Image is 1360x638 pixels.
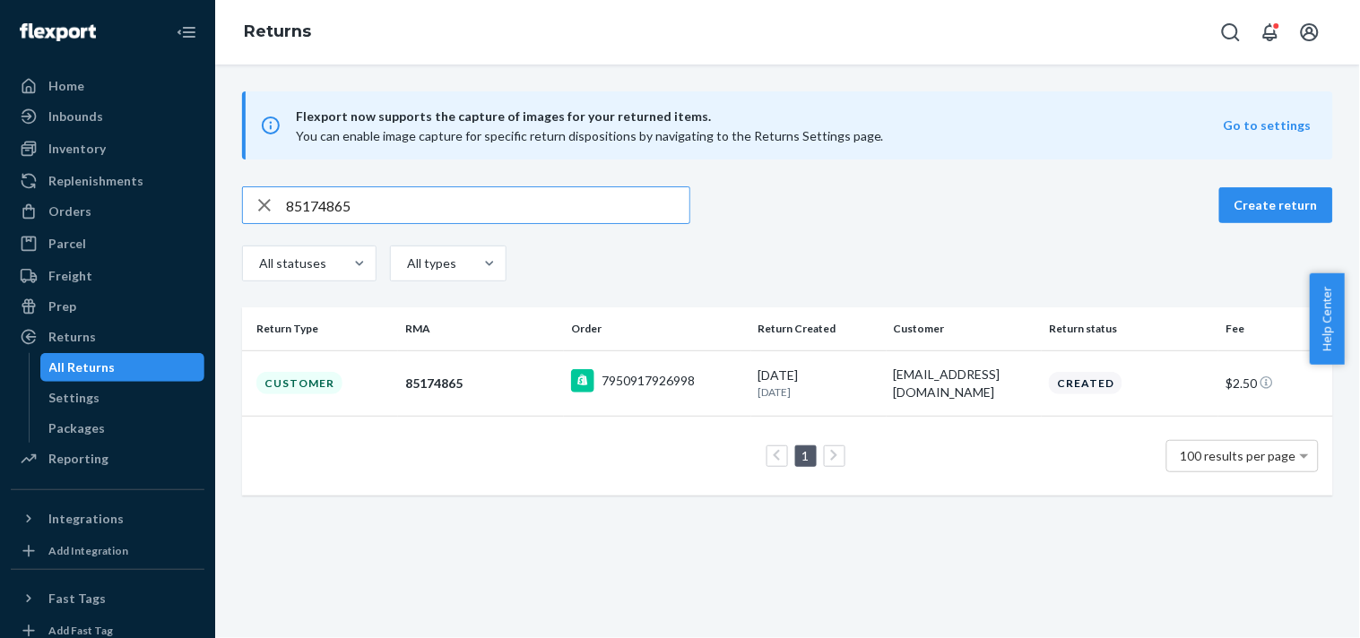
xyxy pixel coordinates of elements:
[242,307,398,350] th: Return Type
[1049,372,1122,394] div: Created
[286,187,689,223] input: Search returns by rma, id, tracking number
[1218,350,1333,416] td: $2.50
[20,23,96,41] img: Flexport logo
[230,6,325,58] ol: breadcrumbs
[564,307,751,350] th: Order
[48,203,91,220] div: Orders
[1252,14,1288,50] button: Open notifications
[11,167,204,195] a: Replenishments
[48,510,124,528] div: Integrations
[49,358,116,376] div: All Returns
[40,353,205,382] a: All Returns
[751,307,887,350] th: Return Created
[256,372,342,394] div: Customer
[11,229,204,258] a: Parcel
[1219,187,1333,223] button: Create return
[1310,273,1345,365] button: Help Center
[398,307,564,350] th: RMA
[48,543,128,558] div: Add Integration
[48,297,76,315] div: Prep
[48,108,103,125] div: Inbounds
[11,197,204,226] a: Orders
[11,102,204,131] a: Inbounds
[758,366,879,400] div: [DATE]
[1218,307,1333,350] th: Fee
[169,14,204,50] button: Close Navigation
[40,384,205,412] a: Settings
[48,140,106,158] div: Inventory
[40,414,205,443] a: Packages
[259,254,324,272] div: All statuses
[1042,307,1218,350] th: Return status
[1292,14,1328,50] button: Open account menu
[48,267,92,285] div: Freight
[296,128,884,143] span: You can enable image capture for specific return dispositions by navigating to the Returns Settin...
[11,504,204,533] button: Integrations
[11,444,204,473] a: Reporting
[48,590,106,608] div: Fast Tags
[11,540,204,562] a: Add Integration
[11,262,204,290] a: Freight
[799,448,813,463] a: Page 1 is your current page
[11,134,204,163] a: Inventory
[894,366,1035,401] div: [EMAIL_ADDRESS][DOMAIN_NAME]
[11,72,204,100] a: Home
[48,328,96,346] div: Returns
[48,77,84,95] div: Home
[244,22,311,41] a: Returns
[49,419,106,437] div: Packages
[405,375,557,392] div: 85174865
[11,292,204,321] a: Prep
[1181,448,1296,463] span: 100 results per page
[49,389,100,407] div: Settings
[48,235,86,253] div: Parcel
[48,623,113,638] div: Add Fast Tag
[758,384,879,400] p: [DATE]
[407,254,454,272] div: All types
[296,106,1224,127] span: Flexport now supports the capture of images for your returned items.
[1224,116,1312,134] button: Go to settings
[48,172,143,190] div: Replenishments
[602,372,695,390] div: 7950917926998
[48,450,108,468] div: Reporting
[1213,14,1249,50] button: Open Search Box
[887,307,1043,350] th: Customer
[11,323,204,351] a: Returns
[11,584,204,613] button: Fast Tags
